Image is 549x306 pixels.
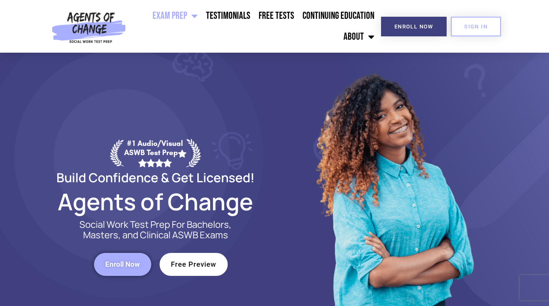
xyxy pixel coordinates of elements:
[148,5,202,26] a: Exam Prep
[464,24,488,29] span: SIGN IN
[339,26,379,47] a: About
[298,5,379,26] a: Continuing Education
[254,5,298,26] a: Free Tests
[36,192,274,211] h2: Agents of Change
[171,261,216,268] span: Free Preview
[160,253,228,276] a: Free Preview
[70,219,241,240] p: Social Work Test Prep For Bachelors, Masters, and Clinical ASWB Exams
[124,139,186,167] div: #1 Audio/Visual ASWB Test Prep
[202,5,254,26] a: Testimonials
[451,17,501,36] a: SIGN IN
[94,253,151,276] a: Enroll Now
[105,261,140,268] span: Enroll Now
[36,171,274,184] h2: Build Confidence & Get Licensed!
[394,24,433,29] span: Enroll Now
[130,5,379,47] nav: Menu
[381,17,447,36] a: Enroll Now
